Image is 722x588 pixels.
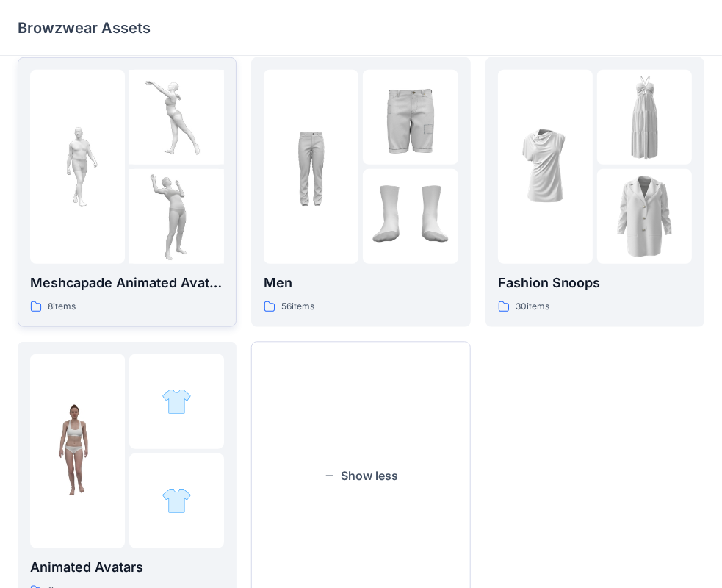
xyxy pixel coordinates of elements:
p: Animated Avatars [30,557,224,578]
img: folder 3 [363,169,458,264]
a: folder 1folder 2folder 3Fashion Snoops30items [485,57,704,327]
p: Fashion Snoops [498,273,692,293]
p: 8 items [48,299,76,315]
p: Meshcapade Animated Avatars [30,273,224,293]
p: Men [264,273,458,293]
img: folder 1 [30,404,125,498]
img: folder 1 [264,119,358,214]
img: folder 2 [129,70,224,165]
img: folder 3 [129,169,224,264]
p: Browzwear Assets [18,18,151,38]
img: folder 2 [363,70,458,165]
img: folder 3 [597,169,692,264]
a: folder 1folder 2folder 3Men56items [251,57,470,327]
img: folder 1 [30,119,125,214]
img: folder 2 [597,70,692,165]
a: folder 1folder 2folder 3Meshcapade Animated Avatars8items [18,57,237,327]
p: 30 items [516,299,549,315]
img: folder 1 [498,119,593,214]
img: folder 3 [162,486,192,516]
img: folder 2 [162,387,192,417]
p: 56 items [281,299,314,315]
